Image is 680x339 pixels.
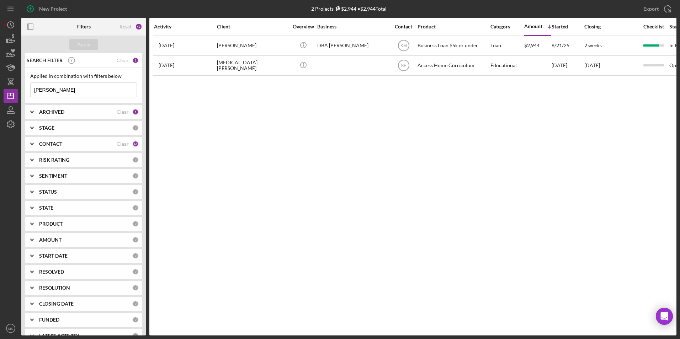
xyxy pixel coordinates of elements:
[8,327,14,330] text: MK
[132,141,139,147] div: 46
[132,301,139,307] div: 0
[132,173,139,179] div: 0
[132,109,139,115] div: 1
[132,221,139,227] div: 0
[552,56,584,75] div: [DATE]
[524,42,540,48] span: $2,944
[39,205,53,211] b: STATE
[77,39,90,50] div: Apply
[39,285,70,291] b: RESOLUTION
[4,321,18,335] button: MK
[217,56,288,75] div: [MEDICAL_DATA][PERSON_NAME]
[132,285,139,291] div: 0
[524,23,542,29] div: Amount
[132,189,139,195] div: 0
[159,63,174,68] time: 2024-07-04 14:19
[117,58,129,63] div: Clear
[290,24,317,29] div: Overview
[584,62,600,68] time: [DATE]
[132,333,139,339] div: 0
[643,2,659,16] div: Export
[154,24,216,29] div: Activity
[552,24,584,29] div: Started
[39,173,67,179] b: SENTIMENT
[39,189,57,195] b: STATUS
[132,317,139,323] div: 0
[39,237,62,243] b: AMOUNT
[117,109,129,115] div: Clear
[490,24,524,29] div: Category
[132,157,139,163] div: 0
[552,36,584,55] div: 8/21/25
[132,125,139,131] div: 0
[39,317,59,323] b: FUNDED
[39,269,64,275] b: RESOLVED
[39,333,79,339] b: LATEST ACTIVITY
[132,253,139,259] div: 0
[418,24,489,29] div: Product
[400,43,407,48] text: KM
[39,2,67,16] div: New Project
[27,58,63,63] b: SEARCH FILTER
[418,56,489,75] div: Access Home Curriculum
[217,36,288,55] div: [PERSON_NAME]
[117,141,129,147] div: Clear
[21,2,74,16] button: New Project
[638,24,669,29] div: Checklist
[69,39,98,50] button: Apply
[39,109,64,115] b: ARCHIVED
[30,73,137,79] div: Applied in combination with filters below
[39,141,62,147] b: CONTACT
[132,57,139,64] div: 1
[39,221,63,227] b: PRODUCT
[132,205,139,211] div: 0
[159,43,174,48] time: 2025-09-17 00:24
[39,157,69,163] b: RISK RATING
[119,24,132,29] div: Reset
[656,308,673,325] div: Open Intercom Messenger
[132,269,139,275] div: 0
[317,24,388,29] div: Business
[39,301,74,307] b: CLOSING DATE
[76,24,91,29] b: Filters
[418,36,489,55] div: Business Loan $5k or under
[584,42,602,48] time: 2 weeks
[135,23,142,30] div: 48
[132,237,139,243] div: 0
[334,6,356,12] div: $2,944
[390,24,417,29] div: Contact
[311,6,387,12] div: 2 Projects • $2,944 Total
[217,24,288,29] div: Client
[317,36,388,55] div: DBA [PERSON_NAME]
[584,24,638,29] div: Closing
[636,2,676,16] button: Export
[490,56,524,75] div: Educational
[39,125,54,131] b: STAGE
[39,253,68,259] b: START DATE
[401,63,406,68] text: SF
[490,36,524,55] div: Loan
